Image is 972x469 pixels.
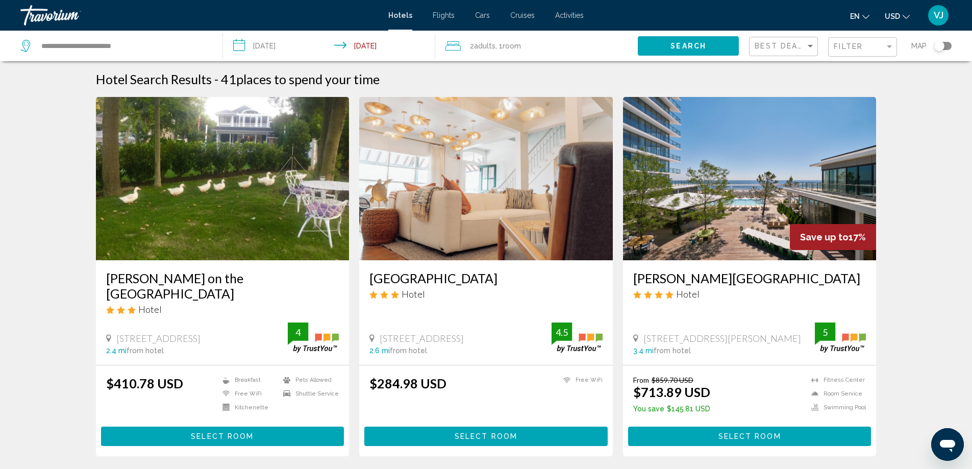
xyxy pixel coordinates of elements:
[470,39,495,53] span: 2
[364,427,608,446] button: Select Room
[628,429,871,440] a: Select Room
[806,403,866,412] li: Swimming Pool
[558,376,603,384] li: Free WiFi
[278,389,339,398] li: Shuttle Service
[217,403,278,412] li: Kitchenette
[20,5,378,26] a: Travorium
[931,428,964,461] iframe: Button to launch messaging window
[633,384,710,400] ins: $713.89 USD
[510,11,535,19] a: Cruises
[718,433,781,441] span: Select Room
[369,347,390,355] span: 2.6 mi
[815,323,866,353] img: trustyou-badge.svg
[633,405,664,413] span: You save
[676,288,700,300] span: Hotel
[364,429,608,440] a: Select Room
[96,97,350,260] img: Hotel image
[455,433,517,441] span: Select Room
[552,323,603,353] img: trustyou-badge.svg
[652,376,693,384] del: $859.70 USD
[101,429,344,440] a: Select Room
[638,36,739,55] button: Search
[628,427,871,446] button: Select Room
[223,31,436,61] button: Check-in date: Aug 11, 2025 Check-out date: Aug 12, 2025
[369,288,603,300] div: 3 star Hotel
[925,5,952,26] button: User Menu
[850,9,869,23] button: Change language
[236,71,380,87] span: places to spend your time
[885,12,900,20] span: USD
[138,304,162,315] span: Hotel
[552,326,572,338] div: 4.5
[475,11,490,19] a: Cars
[388,11,412,19] a: Hotels
[633,347,654,355] span: 3.4 mi
[101,427,344,446] button: Select Room
[127,347,164,355] span: from hotel
[217,389,278,398] li: Free WiFi
[369,376,446,391] ins: $284.98 USD
[633,376,649,384] span: From
[633,270,866,286] a: [PERSON_NAME][GEOGRAPHIC_DATA]
[790,224,876,250] div: 17%
[288,323,339,353] img: trustyou-badge.svg
[390,347,427,355] span: from hotel
[934,10,943,20] span: VJ
[214,71,218,87] span: -
[834,42,863,51] span: Filter
[191,433,254,441] span: Select Room
[106,376,183,391] ins: $410.78 USD
[670,42,706,51] span: Search
[633,405,710,413] p: $145.81 USD
[402,288,425,300] span: Hotel
[359,97,613,260] img: Hotel image
[288,326,308,338] div: 4
[380,333,464,344] span: [STREET_ADDRESS]
[106,270,339,301] a: [PERSON_NAME] on the [GEOGRAPHIC_DATA]
[633,288,866,300] div: 4 star Hotel
[806,389,866,398] li: Room Service
[474,42,495,50] span: Adults
[755,42,808,50] span: Best Deals
[435,31,638,61] button: Travelers: 2 adults, 0 children
[217,376,278,384] li: Breakfast
[503,42,521,50] span: Room
[927,41,952,51] button: Toggle map
[369,270,603,286] a: [GEOGRAPHIC_DATA]
[221,71,380,87] h2: 41
[815,326,835,338] div: 5
[96,71,212,87] h1: Hotel Search Results
[623,97,877,260] img: Hotel image
[555,11,584,19] a: Activities
[828,37,897,58] button: Filter
[885,9,910,23] button: Change currency
[106,347,127,355] span: 2.4 mi
[278,376,339,384] li: Pets Allowed
[911,39,927,53] span: Map
[433,11,455,19] a: Flights
[495,39,521,53] span: , 1
[654,347,691,355] span: from hotel
[850,12,860,20] span: en
[806,376,866,384] li: Fitness Center
[116,333,201,344] span: [STREET_ADDRESS]
[800,232,849,242] span: Save up to
[106,304,339,315] div: 3 star Hotel
[643,333,801,344] span: [STREET_ADDRESS][PERSON_NAME]
[755,42,815,51] mat-select: Sort by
